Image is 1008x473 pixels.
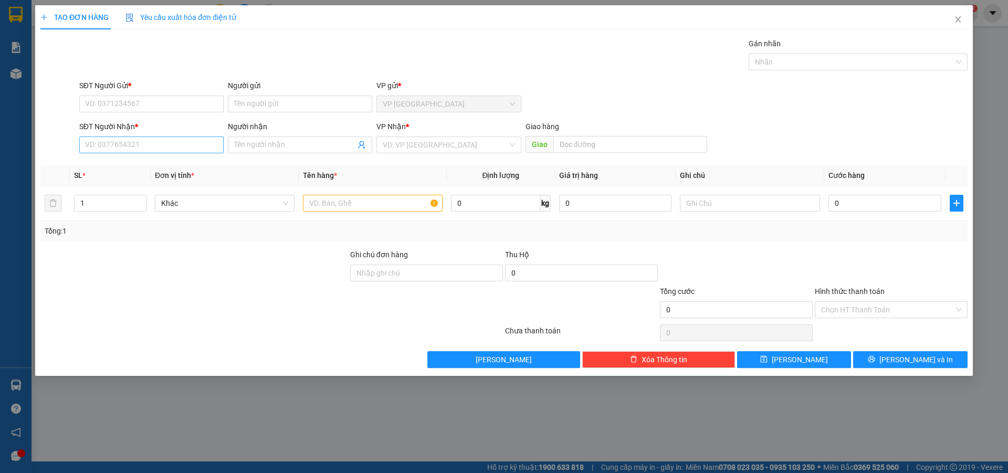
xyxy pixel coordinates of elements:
[476,354,532,365] span: [PERSON_NAME]
[45,225,389,237] div: Tổng: 1
[125,14,134,22] img: icon
[40,13,109,22] span: TẠO ĐƠN HÀNG
[377,80,521,91] div: VP gửi
[505,250,529,259] span: Thu Hộ
[553,136,707,153] input: Dọc đường
[74,171,82,180] span: SL
[642,354,687,365] span: Xóa Thông tin
[660,287,695,296] span: Tổng cước
[559,195,672,212] input: 0
[680,195,820,212] input: Ghi Chú
[428,351,581,368] button: [PERSON_NAME]
[303,195,443,212] input: VD: Bàn, Ghế
[815,287,885,296] label: Hình thức thanh toán
[943,5,973,35] button: Close
[676,165,824,186] th: Ghi chú
[559,171,598,180] span: Giá trị hàng
[125,13,236,22] span: Yêu cầu xuất hóa đơn điện tử
[772,354,828,365] span: [PERSON_NAME]
[228,121,372,132] div: Người nhận
[350,250,408,259] label: Ghi chú đơn hàng
[868,355,875,364] span: printer
[879,354,953,365] span: [PERSON_NAME] và In
[161,195,288,211] span: Khác
[79,80,224,91] div: SĐT Người Gửi
[40,14,48,21] span: plus
[737,351,851,368] button: save[PERSON_NAME]
[79,121,224,132] div: SĐT Người Nhận
[749,39,781,48] label: Gán nhãn
[504,325,659,343] div: Chưa thanh toán
[954,15,962,24] span: close
[630,355,637,364] span: delete
[482,171,520,180] span: Định lượng
[583,351,736,368] button: deleteXóa Thông tin
[950,199,963,207] span: plus
[828,171,865,180] span: Cước hàng
[383,96,515,112] span: VP Đà Lạt
[377,122,406,131] span: VP Nhận
[526,122,559,131] span: Giao hàng
[526,136,553,153] span: Giao
[358,141,366,149] span: user-add
[45,195,61,212] button: delete
[228,80,372,91] div: Người gửi
[761,355,768,364] span: save
[155,171,194,180] span: Đơn vị tính
[350,265,503,281] input: Ghi chú đơn hàng
[950,195,963,212] button: plus
[303,171,337,180] span: Tên hàng
[854,351,968,368] button: printer[PERSON_NAME] và In
[540,195,551,212] span: kg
